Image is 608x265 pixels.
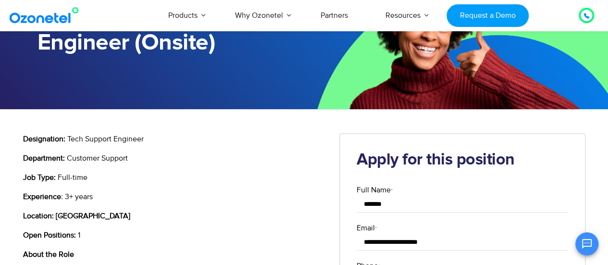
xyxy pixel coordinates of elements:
b: Designation: [23,134,65,144]
span: 1 [78,230,80,240]
span: Customer Support [67,153,128,163]
span: Tech Support Engineer [67,134,144,144]
b: : [54,173,56,182]
b: Experience [23,192,61,202]
b: Department: [23,153,65,163]
h2: Apply for this position [357,151,568,170]
b: Location: [GEOGRAPHIC_DATA] [23,211,130,221]
label: Full Name [357,184,568,196]
span: 3+ years [65,192,93,202]
label: Email [357,222,568,234]
b: Job Type [23,173,54,182]
span: : [61,192,63,202]
button: Open chat [575,232,598,255]
b: About the Role [23,250,74,259]
span: Full-time [58,173,87,182]
b: Open Positions: [23,230,76,240]
a: Request a Demo [447,4,529,27]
